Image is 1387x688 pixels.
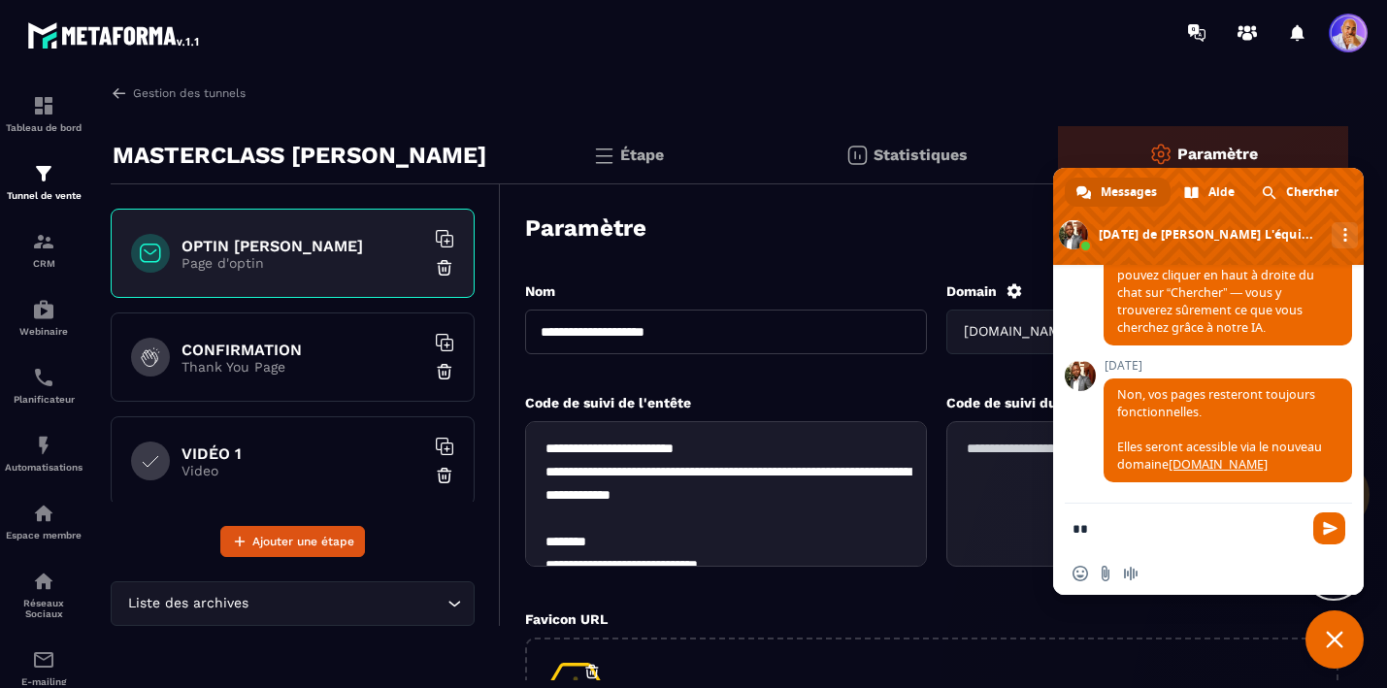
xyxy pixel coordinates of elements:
p: E-mailing [5,676,83,687]
p: Statistiques [874,146,968,164]
img: automations [32,434,55,457]
label: Nom [525,283,555,299]
a: Gestion des tunnels [111,84,246,102]
img: formation [32,162,55,185]
p: Espace membre [5,530,83,541]
span: Messages [1101,178,1157,207]
span: [DATE] [1104,359,1352,373]
img: trash [435,362,454,381]
img: bars.0d591741.svg [592,144,615,167]
button: Ajouter une étape [220,526,365,557]
p: Tunnel de vente [5,190,83,201]
img: arrow [111,84,128,102]
span: [DOMAIN_NAME] [959,321,1077,343]
p: MASTERCLASS [PERSON_NAME] [113,136,486,175]
img: automations [32,298,55,321]
a: formationformationTunnel de vente [5,147,83,215]
img: stats.20deebd0.svg [845,144,869,167]
a: Fermer le chat [1305,610,1364,669]
p: Planificateur [5,394,83,405]
p: Webinaire [5,326,83,337]
a: [DOMAIN_NAME] [1169,456,1268,473]
span: Liste des archives [123,593,252,614]
a: automationsautomationsWebinaire [5,283,83,351]
a: schedulerschedulerPlanificateur [5,351,83,419]
a: Chercher [1250,178,1352,207]
span: Envoyer un fichier [1098,566,1113,581]
span: Ajouter une étape [252,532,354,551]
a: automationsautomationsAutomatisations [5,419,83,487]
p: Video [182,463,424,478]
label: Favicon URL [525,611,608,627]
a: social-networksocial-networkRéseaux Sociaux [5,555,83,634]
input: Search for option [252,593,443,614]
span: Message audio [1123,566,1139,581]
h3: Paramètre [525,214,646,242]
p: Thank You Page [182,359,424,375]
span: Aide [1208,178,1235,207]
p: Réseaux Sociaux [5,598,83,619]
img: automations [32,502,55,525]
span: Insérer un emoji [1073,566,1088,581]
img: logo [27,17,202,52]
a: Messages [1065,178,1171,207]
a: automationsautomationsEspace membre [5,487,83,555]
h6: CONFIRMATION [182,341,424,359]
div: Search for option [111,581,475,626]
h6: OPTIN [PERSON_NAME] [182,237,424,255]
div: Search for option [946,310,1348,354]
img: formation [32,230,55,253]
a: formationformationTableau de bord [5,80,83,147]
p: Paramètre [1177,145,1258,163]
p: Page d'optin [182,255,424,271]
span: Chercher [1286,178,1338,207]
img: trash [435,466,454,485]
label: Code de suivi de l'entête [525,395,691,410]
img: email [32,648,55,672]
label: Code de suivi du pied de page [946,395,1146,410]
label: Domain [946,283,997,299]
img: scheduler [32,366,55,389]
h6: VIDÉO 1 [182,444,424,463]
p: Automatisations [5,462,83,473]
img: formation [32,94,55,117]
a: Aide [1172,178,1248,207]
img: trash [435,258,454,278]
p: Tableau de bord [5,122,83,133]
textarea: Entrez votre message... [1073,504,1305,552]
p: Étape [620,146,664,164]
img: setting-o.ffaa8168.svg [1149,143,1172,166]
span: Non, vos pages resteront toujours fonctionnelles. Elles seront acessible via le nouveau domaine [1117,386,1322,473]
span: Envoyer [1313,512,1345,544]
a: formationformationCRM [5,215,83,283]
img: social-network [32,570,55,593]
p: CRM [5,258,83,269]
